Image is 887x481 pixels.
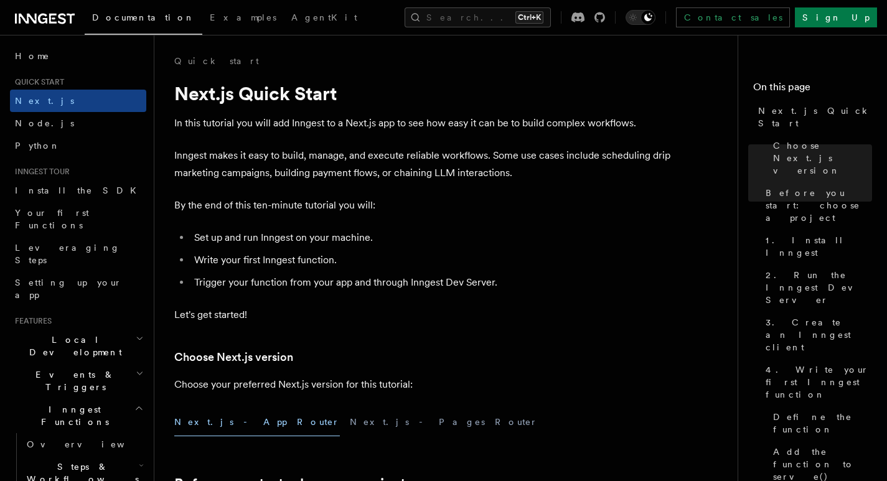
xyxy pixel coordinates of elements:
[190,274,672,291] li: Trigger your function from your app and through Inngest Dev Server.
[284,4,365,34] a: AgentKit
[10,236,146,271] a: Leveraging Steps
[15,208,89,230] span: Your first Functions
[15,50,50,62] span: Home
[174,408,340,436] button: Next.js - App Router
[10,45,146,67] a: Home
[766,187,872,224] span: Before you start: choose a project
[15,243,120,265] span: Leveraging Steps
[753,80,872,100] h4: On this page
[10,179,146,202] a: Install the SDK
[626,10,655,25] button: Toggle dark mode
[515,11,543,24] kbd: Ctrl+K
[758,105,872,129] span: Next.js Quick Start
[761,311,872,358] a: 3. Create an Inngest client
[773,139,872,177] span: Choose Next.js version
[10,334,136,358] span: Local Development
[174,55,259,67] a: Quick start
[10,329,146,363] button: Local Development
[10,167,70,177] span: Inngest tour
[174,376,672,393] p: Choose your preferred Next.js version for this tutorial:
[795,7,877,27] a: Sign Up
[761,264,872,311] a: 2. Run the Inngest Dev Server
[10,403,134,428] span: Inngest Functions
[761,229,872,264] a: 1. Install Inngest
[761,182,872,229] a: Before you start: choose a project
[174,348,293,366] a: Choose Next.js version
[766,269,872,306] span: 2. Run the Inngest Dev Server
[10,202,146,236] a: Your first Functions
[15,118,74,128] span: Node.js
[766,234,872,259] span: 1. Install Inngest
[174,306,672,324] p: Let's get started!
[10,368,136,393] span: Events & Triggers
[202,4,284,34] a: Examples
[10,112,146,134] a: Node.js
[174,114,672,132] p: In this tutorial you will add Inngest to a Next.js app to see how easy it can be to build complex...
[753,100,872,134] a: Next.js Quick Start
[15,141,60,151] span: Python
[10,134,146,157] a: Python
[10,363,146,398] button: Events & Triggers
[10,77,64,87] span: Quick start
[291,12,357,22] span: AgentKit
[210,12,276,22] span: Examples
[766,316,872,353] span: 3. Create an Inngest client
[768,406,872,441] a: Define the function
[22,433,146,455] a: Overview
[768,134,872,182] a: Choose Next.js version
[405,7,551,27] button: Search...Ctrl+K
[85,4,202,35] a: Documentation
[174,82,672,105] h1: Next.js Quick Start
[27,439,155,449] span: Overview
[174,197,672,214] p: By the end of this ten-minute tutorial you will:
[10,90,146,112] a: Next.js
[174,147,672,182] p: Inngest makes it easy to build, manage, and execute reliable workflows. Some use cases include sc...
[10,271,146,306] a: Setting up your app
[773,411,872,436] span: Define the function
[190,229,672,246] li: Set up and run Inngest on your machine.
[350,408,538,436] button: Next.js - Pages Router
[676,7,790,27] a: Contact sales
[761,358,872,406] a: 4. Write your first Inngest function
[766,363,872,401] span: 4. Write your first Inngest function
[92,12,195,22] span: Documentation
[10,316,52,326] span: Features
[15,278,122,300] span: Setting up your app
[15,185,144,195] span: Install the SDK
[15,96,74,106] span: Next.js
[190,251,672,269] li: Write your first Inngest function.
[10,398,146,433] button: Inngest Functions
